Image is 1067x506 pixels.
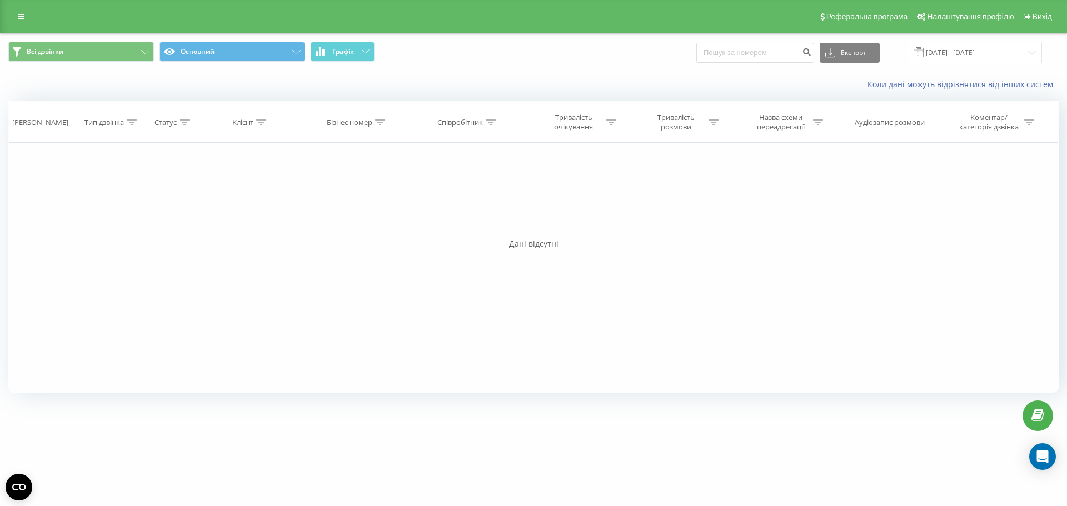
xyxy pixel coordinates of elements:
input: Пошук за номером [696,43,814,63]
div: Дані відсутні [8,238,1059,249]
span: Реферальна програма [826,12,908,21]
span: Графік [332,48,354,56]
div: Тривалість очікування [544,113,604,132]
button: Графік [311,42,375,62]
div: Назва схеми переадресації [751,113,810,132]
div: Статус [154,118,177,127]
button: Основний [159,42,305,62]
span: Вихід [1033,12,1052,21]
button: Експорт [820,43,880,63]
div: Співробітник [437,118,483,127]
a: Коли дані можуть відрізнятися вiд інших систем [867,79,1059,89]
div: Коментар/категорія дзвінка [956,113,1021,132]
button: Всі дзвінки [8,42,154,62]
button: Open CMP widget [6,474,32,500]
div: Open Intercom Messenger [1029,443,1056,470]
div: Клієнт [232,118,253,127]
div: Тип дзвінка [84,118,124,127]
div: [PERSON_NAME] [12,118,68,127]
div: Тривалість розмови [646,113,706,132]
span: Всі дзвінки [27,47,63,56]
div: Бізнес номер [327,118,372,127]
span: Налаштування профілю [927,12,1014,21]
div: Аудіозапис розмови [855,118,925,127]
